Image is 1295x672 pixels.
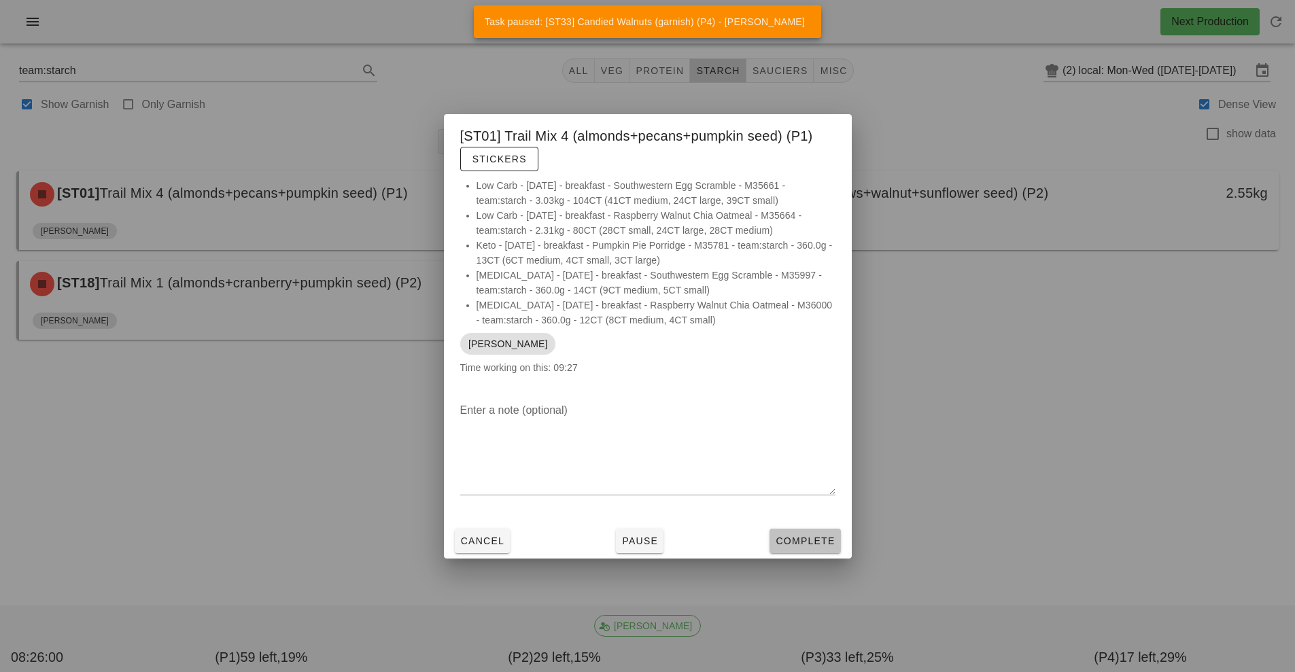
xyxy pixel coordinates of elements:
[477,208,835,238] li: Low Carb - [DATE] - breakfast - Raspberry Walnut Chia Oatmeal - M35664 - team:starch - 2.31kg - 8...
[472,154,527,164] span: Stickers
[477,238,835,268] li: Keto - [DATE] - breakfast - Pumpkin Pie Porridge - M35781 - team:starch - 360.0g - 13CT (6CT medi...
[444,114,852,178] div: [ST01] Trail Mix 4 (almonds+pecans+pumpkin seed) (P1)
[775,535,835,546] span: Complete
[468,333,547,355] span: [PERSON_NAME]
[444,178,852,389] div: Time working on this: 09:27
[770,529,840,553] button: Complete
[460,147,538,171] button: Stickers
[477,178,835,208] li: Low Carb - [DATE] - breakfast - Southwestern Egg Scramble - M35661 - team:starch - 3.03kg - 104CT...
[460,535,505,546] span: Cancel
[455,529,511,553] button: Cancel
[616,529,663,553] button: Pause
[477,268,835,298] li: [MEDICAL_DATA] - [DATE] - breakfast - Southwestern Egg Scramble - M35997 - team:starch - 360.0g -...
[477,298,835,328] li: [MEDICAL_DATA] - [DATE] - breakfast - Raspberry Walnut Chia Oatmeal - M36000 - team:starch - 360....
[621,535,658,546] span: Pause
